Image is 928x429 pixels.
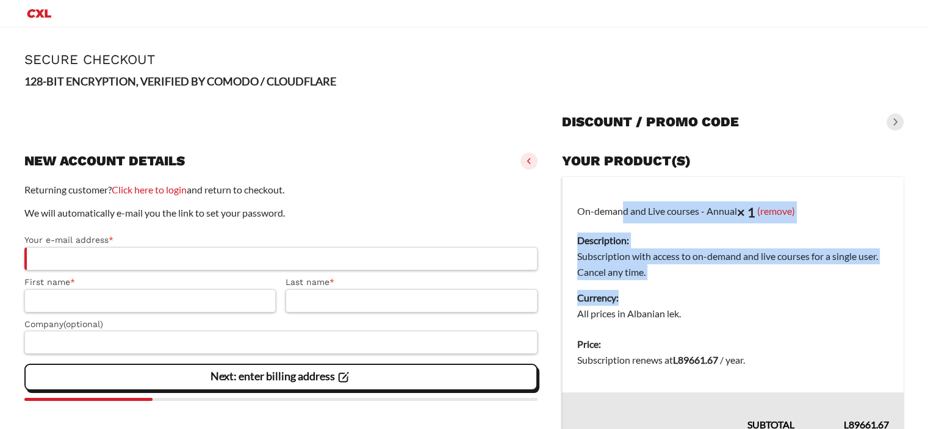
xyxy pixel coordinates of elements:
p: We will automatically e-mail you the link to set your password. [24,205,538,221]
bdi: 89661.67 [673,354,718,366]
h3: New account details [24,153,185,170]
vaadin-button: Next: enter billing address [24,364,538,391]
dd: All prices in Albanian lek. [577,306,889,322]
dt: Price: [577,336,889,352]
span: / year [720,354,743,366]
span: L [673,354,678,366]
a: (remove) [757,204,795,216]
label: First name [24,275,276,289]
label: Last name [286,275,537,289]
span: (optional) [63,319,103,329]
strong: × 1 [737,204,755,220]
strong: 128-BIT ENCRYPTION, VERIFIED BY COMODO / CLOUDFLARE [24,74,336,88]
a: Click here to login [112,184,187,195]
h3: Discount / promo code [562,114,739,131]
dd: Subscription with access to on-demand and live courses for a single user. Cancel any time. [577,248,889,280]
td: On-demand and Live courses - Annual [562,177,904,330]
dt: Description: [577,233,889,248]
h1: Secure Checkout [24,52,904,67]
p: Returning customer? and return to checkout. [24,182,538,198]
span: Subscription renews at . [577,354,745,366]
label: Company [24,317,538,331]
label: Your e-mail address [24,233,538,247]
dt: Currency: [577,290,889,306]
